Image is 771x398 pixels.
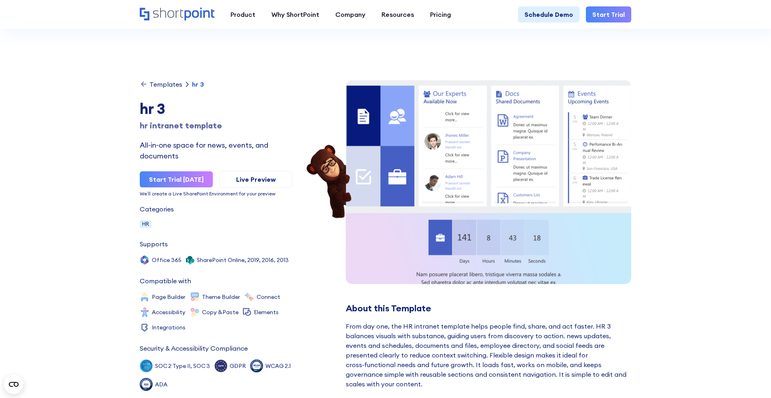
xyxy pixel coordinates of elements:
[140,220,151,228] div: HR
[140,171,213,187] a: Start Trial [DATE]
[373,6,422,22] a: Resources
[257,294,280,300] div: Connect
[140,206,174,212] div: Categories
[254,309,279,315] div: Elements
[140,140,292,161] div: All‑in‑one space for news, events, and documents
[140,278,191,284] div: Compatible with
[202,294,240,300] div: Theme Builder
[327,6,373,22] a: Company
[346,303,631,313] div: About this Template
[271,10,319,19] div: Why ShortPoint
[381,10,414,19] div: Resources
[230,363,246,369] div: GDPR
[140,241,168,247] div: Supports
[149,81,182,87] div: Templates
[140,191,292,196] div: We’ll create a Live SharePoint Environment for your preview
[152,257,182,263] div: Office 365
[140,8,214,21] a: Home
[586,6,631,22] a: Start Trial
[222,6,263,22] a: Product
[230,10,255,19] div: Product
[140,120,292,132] div: hr intranet template
[140,80,182,88] a: Templates
[192,81,204,87] div: hr 3
[140,98,292,120] div: hr 3
[518,6,579,22] a: Schedule Demo
[140,345,248,351] div: Security & Accessibility Compliance
[346,321,631,389] div: From day one, the HR intranet template helps people find, share, and act faster. HR 3 balances vi...
[430,10,451,19] div: Pricing
[263,6,327,22] a: Why ShortPoint
[197,257,289,263] div: SharePoint Online, 2019, 2016, 2013
[152,325,186,330] div: Integrations
[422,6,459,22] a: Pricing
[152,294,186,300] div: Page Builder
[152,309,186,315] div: Accessibility
[4,375,23,394] button: Open CMP widget
[626,305,771,398] iframe: Chat Widget
[335,10,365,19] div: Company
[202,309,239,315] div: Copy &Paste
[155,382,167,387] div: ADA
[265,363,291,369] div: WCAG 2.1
[140,359,153,372] img: soc 2
[219,171,292,188] a: Live Preview
[155,363,210,369] div: SOC 2 Type II, SOC 3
